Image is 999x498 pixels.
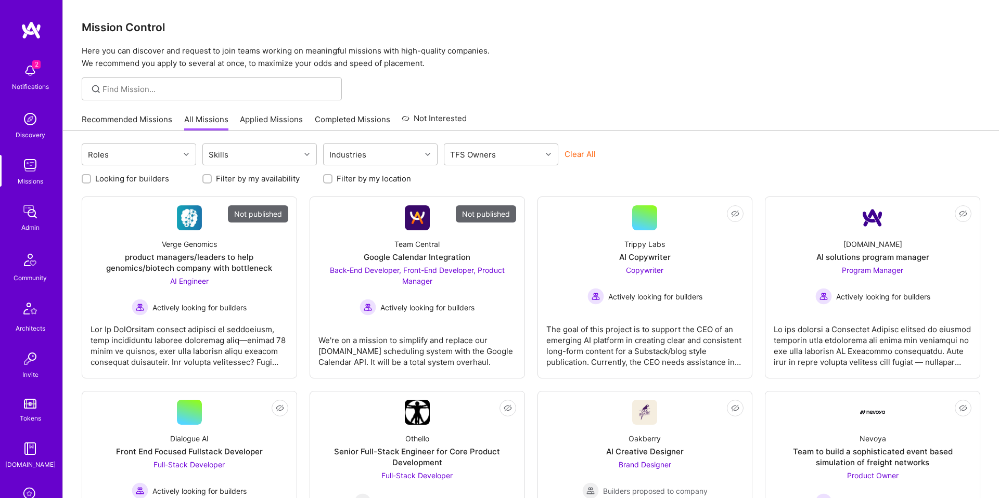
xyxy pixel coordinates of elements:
div: [DOMAIN_NAME] [843,239,902,250]
div: We're on a mission to simplify and replace our [DOMAIN_NAME] scheduling system with the Google Ca... [318,326,516,368]
div: Dialogue AI [170,433,209,444]
a: Company Logo[DOMAIN_NAME]AI solutions program managerProgram Manager Actively looking for builder... [774,205,971,370]
div: [DOMAIN_NAME] [5,459,56,470]
img: Company Logo [177,205,202,230]
img: discovery [20,109,41,129]
img: Company Logo [860,205,885,230]
span: Brand Designer [619,460,671,469]
i: icon SearchGrey [90,83,102,95]
div: Discovery [16,129,45,140]
span: Builders proposed to company [603,486,708,496]
span: Actively looking for builders [836,291,930,302]
img: Actively looking for builders [360,299,376,316]
div: AI Creative Designer [606,446,684,457]
div: The goal of this project is to support the CEO of an emerging AI platform in creating clear and c... [546,316,744,368]
div: TFS Owners [447,147,498,162]
div: Front End Focused Fullstack Developer [116,446,263,457]
i: icon Chevron [425,152,430,157]
i: icon Chevron [546,152,551,157]
i: icon EyeClosed [959,404,967,412]
div: Senior Full-Stack Engineer for Core Product Development [318,446,516,468]
img: Company Logo [632,400,657,425]
img: tokens [24,399,36,409]
a: Applied Missions [240,114,303,131]
span: 2 [32,60,41,69]
span: Program Manager [842,266,903,274]
span: Actively looking for builders [152,486,247,496]
i: icon EyeClosed [504,404,512,412]
img: bell [20,60,41,81]
img: Community [18,247,43,272]
div: Lo ips dolorsi a Consectet Adipisc elitsed do eiusmod temporin utla etdolorema ali enima min veni... [774,316,971,368]
span: Copywriter [626,266,663,274]
span: Actively looking for builders [380,302,475,313]
label: Filter by my location [337,173,411,184]
i: icon EyeClosed [731,209,739,218]
div: Trippy Labs [624,239,665,250]
span: Product Owner [847,471,899,480]
img: Company Logo [405,400,430,425]
div: Architects [16,323,45,334]
label: Looking for builders [95,173,169,184]
span: AI Engineer [170,277,209,285]
div: Team Central [394,239,440,250]
div: Community [14,272,47,283]
a: Not publishedCompany LogoVerge Genomicsproduct managers/leaders to help genomics/biotech company ... [91,205,288,370]
div: Invite [22,369,39,380]
a: Completed Missions [315,114,390,131]
img: Architects [18,298,43,323]
div: Admin [21,222,40,233]
span: Back-End Developer, Front-End Developer, Product Manager [330,266,505,285]
i: icon Chevron [184,152,189,157]
i: icon EyeClosed [276,404,284,412]
span: Full-Stack Developer [381,471,453,480]
img: logo [21,21,42,40]
div: Oakberry [629,433,661,444]
i: icon Chevron [304,152,310,157]
div: Notifications [12,81,49,92]
div: Not published [456,205,516,222]
div: Skills [206,147,231,162]
span: Actively looking for builders [152,302,247,313]
div: Verge Genomics [162,239,217,250]
img: teamwork [20,155,41,176]
img: admin teamwork [20,201,41,222]
span: Actively looking for builders [608,291,702,302]
i: icon EyeClosed [959,209,967,218]
div: AI Copywriter [619,252,671,263]
span: Full-Stack Developer [153,460,225,469]
img: Actively looking for builders [587,288,604,305]
div: Team to build a sophisticated event based simulation of freight networks [774,446,971,468]
a: Not Interested [402,112,467,131]
p: Here you can discover and request to join teams working on meaningful missions with high-quality ... [82,45,980,70]
div: Lor Ip DolOrsitam consect adipisci el seddoeiusm, temp incididuntu laboree doloremag aliq—enimad ... [91,316,288,368]
img: Company Logo [860,410,885,414]
img: Actively looking for builders [132,299,148,316]
div: AI solutions program manager [816,252,929,263]
div: Tokens [20,413,41,424]
div: Industries [327,147,369,162]
div: Missions [18,176,43,187]
img: Invite [20,348,41,369]
a: Recommended Missions [82,114,172,131]
a: Trippy LabsAI CopywriterCopywriter Actively looking for buildersActively looking for buildersThe ... [546,205,744,370]
a: Not publishedCompany LogoTeam CentralGoogle Calendar IntegrationBack-End Developer, Front-End Dev... [318,205,516,370]
h3: Mission Control [82,21,980,34]
div: product managers/leaders to help genomics/biotech company with bottleneck [91,252,288,273]
div: Nevoya [860,433,886,444]
i: icon EyeClosed [731,404,739,412]
div: Othello [405,433,429,444]
img: Actively looking for builders [815,288,832,305]
div: Google Calendar Integration [364,252,470,263]
div: Roles [85,147,111,162]
img: Company Logo [405,205,430,230]
button: Clear All [565,149,596,160]
a: All Missions [184,114,228,131]
img: guide book [20,438,41,459]
label: Filter by my availability [216,173,300,184]
input: Find Mission... [103,84,334,95]
div: Not published [228,205,288,222]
